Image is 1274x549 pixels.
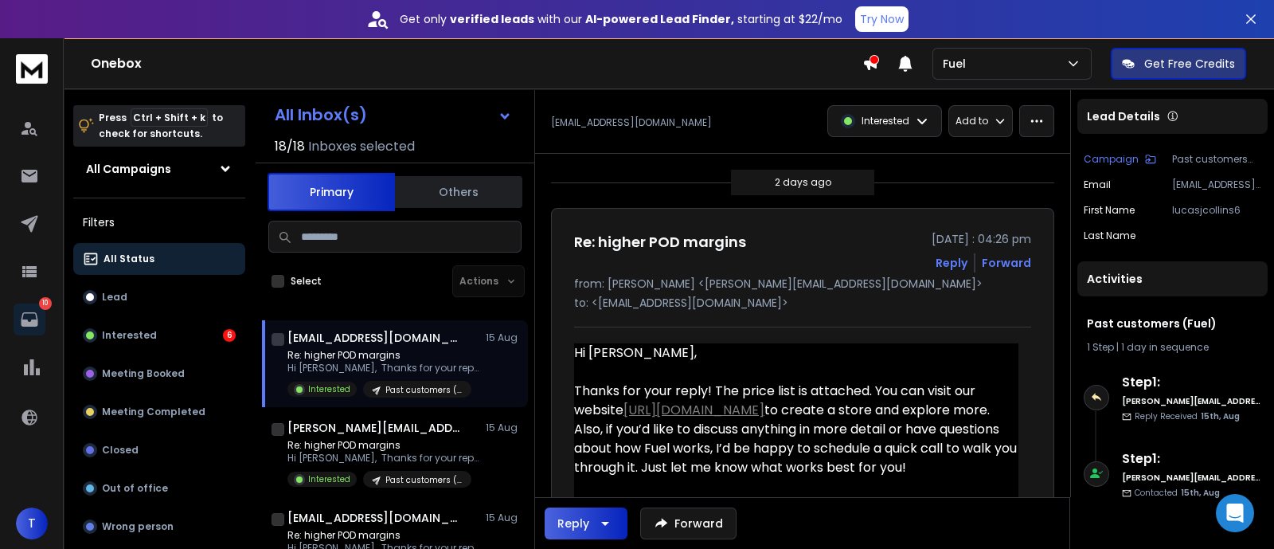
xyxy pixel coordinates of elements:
a: 10 [14,304,45,335]
img: logo [16,54,48,84]
span: 1 day in sequence [1121,340,1209,354]
p: All Status [104,253,154,265]
div: Thanks for your reply! The price list is attached. You can visit our website to create a store an... [574,382,1018,420]
p: Re: higher POD margins [287,529,479,542]
a: [URL][DOMAIN_NAME] [623,401,764,419]
span: Ctrl + Shift + k [131,108,208,127]
p: [EMAIL_ADDRESS][DOMAIN_NAME] [551,116,712,129]
p: [DATE] : 04:26 pm [932,231,1031,247]
p: 15 Aug [486,331,522,344]
p: 10 [39,297,52,310]
button: T [16,508,48,539]
button: Meeting Completed [73,396,245,428]
p: 2 days ago [775,176,831,189]
h1: Onebox [91,54,862,73]
button: Get Free Credits [1111,48,1246,80]
h1: [EMAIL_ADDRESS][DOMAIN_NAME] [287,510,463,526]
button: Reply [545,508,627,539]
p: Get only with our starting at $22/mo [400,11,842,27]
p: Try Now [860,11,904,27]
p: Interested [862,115,909,127]
p: Interested [308,383,350,395]
p: Meeting Completed [102,406,205,418]
h6: Step 1 : [1122,373,1261,392]
p: [EMAIL_ADDRESS][DOMAIN_NAME] [1172,178,1261,191]
button: Lead [73,281,245,313]
p: to: <[EMAIL_ADDRESS][DOMAIN_NAME]> [574,295,1031,311]
button: All Campaigns [73,153,245,185]
button: Reply [936,255,967,271]
h6: Step 1 : [1122,449,1261,469]
span: 18 / 18 [275,137,305,156]
p: Reply Received [1135,410,1240,422]
button: Others [395,175,522,210]
h1: All Campaigns [86,161,171,177]
p: Meeting Booked [102,367,185,380]
h3: Inboxes selected [308,137,415,156]
button: All Inbox(s) [262,99,525,131]
h6: [PERSON_NAME][EMAIL_ADDRESS][DOMAIN_NAME] [1122,472,1261,484]
p: Press to check for shortcuts. [99,110,223,142]
button: Out of office [73,473,245,504]
p: Hi [PERSON_NAME], Thanks for your reply! [287,452,479,465]
button: Interested6 [73,320,245,351]
button: Forward [640,508,737,539]
button: Primary [268,173,395,211]
p: Add to [955,115,988,127]
p: Contacted [1135,487,1220,499]
label: Select [291,275,322,288]
p: Re: higher POD margins [287,349,479,362]
span: 1 Step [1087,340,1114,354]
span: 15th, Aug [1201,410,1240,422]
p: 15 Aug [486,422,522,434]
p: Interested [102,329,157,342]
h1: Past customers (Fuel) [1087,316,1258,331]
p: First Name [1084,204,1135,217]
div: Best, [574,496,1018,516]
h3: Filters [73,211,245,233]
div: | [1087,341,1258,354]
p: Email [1084,178,1111,191]
p: from: [PERSON_NAME] <[PERSON_NAME][EMAIL_ADDRESS][DOMAIN_NAME]> [574,276,1031,292]
p: Re: higher POD margins [287,439,479,452]
p: Wrong person [102,520,174,533]
div: Forward [982,255,1031,271]
p: 15 Aug [486,512,522,524]
p: Past customers (Fuel) [385,384,462,396]
div: Reply [557,516,589,531]
h1: [EMAIL_ADDRESS][DOMAIN_NAME] [287,330,463,346]
div: Activities [1077,261,1268,296]
p: Past customers (Fuel) [1172,153,1261,166]
p: Last Name [1084,229,1135,242]
p: Closed [102,444,139,457]
p: Hi [PERSON_NAME], Thanks for your reply! [287,362,479,374]
p: Get Free Credits [1144,56,1235,72]
h1: Re: higher POD margins [574,231,746,253]
button: Wrong person [73,511,245,543]
button: Try Now [855,6,909,32]
div: Hi [PERSON_NAME], [574,343,1018,363]
p: Lead [102,291,127,304]
p: Lead Details [1087,108,1160,124]
div: Open Intercom Messenger [1216,494,1254,532]
div: Also, if you’d like to discuss anything in more detail or have questions about how Fuel works, I’... [574,420,1018,477]
p: Out of office [102,482,168,495]
p: lucasjcollins6 [1172,204,1261,217]
p: Past customers (Fuel) [385,474,462,486]
p: Campaign [1084,153,1139,166]
span: 15th, Aug [1181,487,1220,499]
p: Fuel [943,56,972,72]
button: Meeting Booked [73,358,245,390]
strong: verified leads [450,11,534,27]
h1: [PERSON_NAME][EMAIL_ADDRESS][DOMAIN_NAME] [287,420,463,436]
div: 6 [223,329,236,342]
button: Closed [73,434,245,466]
strong: AI-powered Lead Finder, [585,11,734,27]
p: Interested [308,473,350,485]
button: Campaign [1084,153,1156,166]
button: All Status [73,243,245,275]
h6: [PERSON_NAME][EMAIL_ADDRESS][DOMAIN_NAME] [1122,395,1261,407]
